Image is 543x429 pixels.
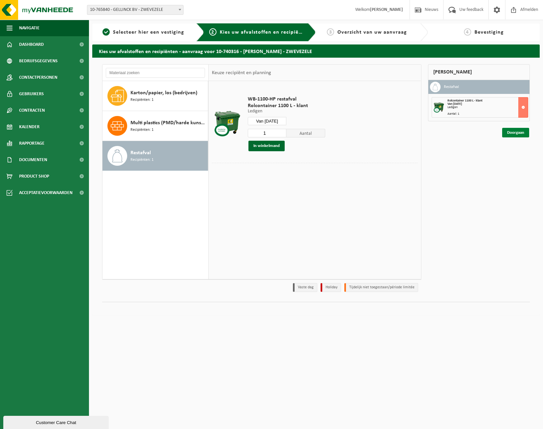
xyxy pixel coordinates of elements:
span: Multi plastics (PMD/harde kunststoffen/spanbanden/EPS/folie naturel/folie gemengd) [130,119,206,127]
span: 4 [464,28,471,36]
span: Restafval [130,149,151,157]
li: Tijdelijk niet toegestaan/période limitée [344,283,418,292]
span: Recipiënten: 1 [130,127,154,133]
span: 10-765840 - GELLINCK BV - ZWEVEZELE [87,5,184,15]
span: Rapportage [19,135,44,152]
span: Bedrijfsgegevens [19,53,58,69]
input: Selecteer datum [248,117,287,125]
iframe: chat widget [3,415,110,429]
strong: [PERSON_NAME] [370,7,403,12]
div: Keuze recipiënt en planning [209,65,274,81]
a: Doorgaan [502,128,529,137]
span: Kies uw afvalstoffen en recipiënten [220,30,310,35]
span: 10-765840 - GELLINCK BV - ZWEVEZELE [87,5,183,14]
span: Karton/papier, los (bedrijven) [130,89,197,97]
span: Dashboard [19,36,44,53]
button: Restafval Recipiënten: 1 [102,141,208,171]
span: Recipiënten: 1 [130,157,154,163]
span: Contracten [19,102,45,119]
span: Recipiënten: 1 [130,97,154,103]
span: 2 [209,28,216,36]
input: Materiaal zoeken [106,68,205,78]
li: Holiday [321,283,341,292]
h2: Kies uw afvalstoffen en recipiënten - aanvraag voor 10-740316 - [PERSON_NAME] - ZWEVEZELE [92,44,540,57]
span: Overzicht van uw aanvraag [337,30,407,35]
span: Aantal [286,129,325,137]
div: [PERSON_NAME] [428,64,530,80]
span: Navigatie [19,20,40,36]
span: 1 [102,28,110,36]
button: Karton/papier, los (bedrijven) Recipiënten: 1 [102,81,208,111]
span: Contactpersonen [19,69,57,86]
strong: Van [DATE] [447,102,462,106]
span: 3 [327,28,334,36]
a: 1Selecteer hier een vestiging [96,28,191,36]
div: Aantal: 1 [447,112,528,116]
span: Acceptatievoorwaarden [19,185,72,201]
span: Selecteer hier een vestiging [113,30,184,35]
li: Vaste dag [293,283,317,292]
p: Ledigen [248,109,325,114]
span: Documenten [19,152,47,168]
span: Product Shop [19,168,49,185]
span: Rolcontainer 1100 L - klant [447,99,482,102]
button: In winkelmand [248,141,285,151]
span: WB-1100-HP restafval [248,96,325,102]
span: Rolcontainer 1100 L - klant [248,102,325,109]
span: Bevestiging [474,30,504,35]
span: Kalender [19,119,40,135]
h3: Restafval [444,82,459,92]
span: Gebruikers [19,86,44,102]
div: Ledigen [447,106,528,109]
button: Multi plastics (PMD/harde kunststoffen/spanbanden/EPS/folie naturel/folie gemengd) Recipiënten: 1 [102,111,208,141]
